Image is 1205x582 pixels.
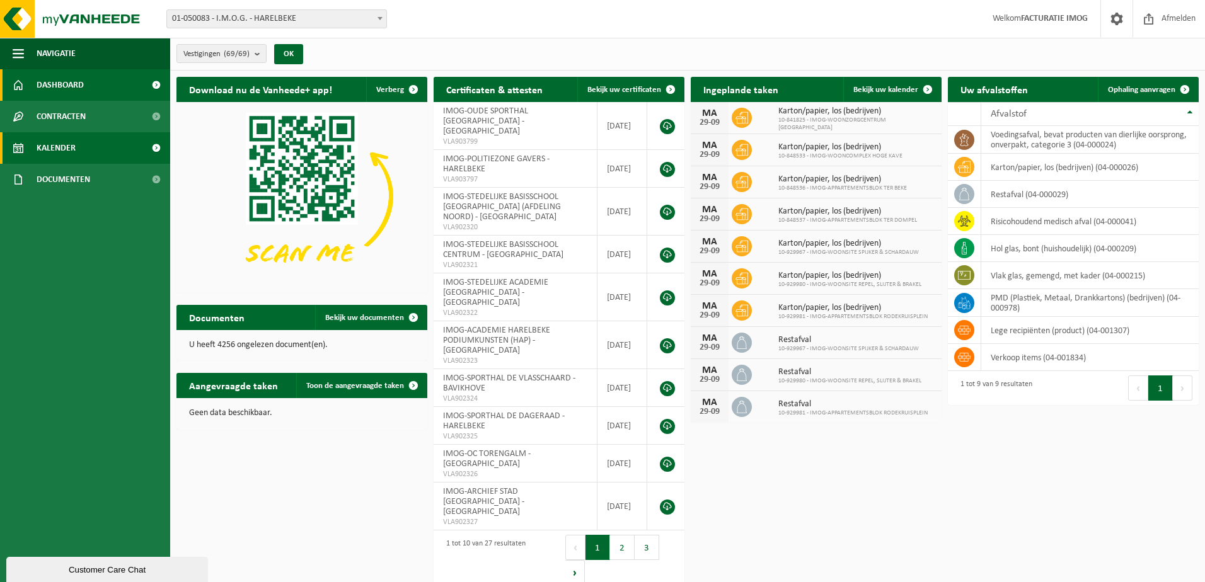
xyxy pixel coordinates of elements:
[691,77,791,101] h2: Ingeplande taken
[443,137,587,147] span: VLA903799
[697,215,722,224] div: 29-09
[376,86,404,94] span: Verberg
[635,535,659,560] button: 3
[697,279,722,288] div: 29-09
[597,150,647,188] td: [DATE]
[443,469,587,479] span: VLA902326
[176,373,291,397] h2: Aangevraagde taken
[443,174,587,185] span: VLA903797
[697,397,722,408] div: MA
[565,535,585,560] button: Previous
[166,9,387,28] span: 01-050083 - I.M.O.G. - HARELBEKE
[981,126,1199,154] td: voedingsafval, bevat producten van dierlijke oorsprong, onverpakt, categorie 3 (04-000024)
[981,208,1199,235] td: risicohoudend medisch afval (04-000041)
[224,50,250,58] count: (69/69)
[778,271,921,281] span: Karton/papier, los (bedrijven)
[778,281,921,288] span: 10-929980 - IMOG-WOONSITE REPEL, SLIJTER & BRAKEL
[778,303,928,313] span: Karton/papier, los (bedrijven)
[597,102,647,150] td: [DATE]
[443,394,587,404] span: VLA902324
[778,345,919,353] span: 10-929967 - IMOG-WOONSITE SPIJKER & SCHARDAUW
[697,237,722,247] div: MA
[981,262,1199,289] td: vlak glas, gemengd, met kader (04-000215)
[443,487,524,516] span: IMOG-ARCHIEF STAD [GEOGRAPHIC_DATA] - [GEOGRAPHIC_DATA]
[778,185,907,192] span: 10-848536 - IMOG-APPARTEMENTSBLOK TER BEKE
[176,102,427,290] img: Download de VHEPlus App
[697,108,722,118] div: MA
[443,449,531,469] span: IMOG-OC TORENGALM - [GEOGRAPHIC_DATA]
[443,154,550,174] span: IMOG-POLITIEZONE GAVERS - HARELBEKE
[443,240,563,260] span: IMOG-STEDELIJKE BASISSCHOOL CENTRUM - [GEOGRAPHIC_DATA]
[183,45,250,64] span: Vestigingen
[610,535,635,560] button: 2
[778,207,917,217] span: Karton/papier, los (bedrijven)
[778,249,919,256] span: 10-929967 - IMOG-WOONSITE SPIJKER & SCHARDAUW
[991,109,1027,119] span: Afvalstof
[778,174,907,185] span: Karton/papier, los (bedrijven)
[443,431,587,442] span: VLA902325
[597,407,647,445] td: [DATE]
[778,152,902,160] span: 10-848533 - IMOG-WOONCOMPLEX HOGE KAVE
[1148,375,1173,401] button: 1
[597,188,647,236] td: [DATE]
[443,517,587,527] span: VLA902327
[778,409,928,417] span: 10-929981 - IMOG-APPARTEMENTSBLOK RODEKRUISPLEIN
[697,140,722,151] div: MA
[176,77,345,101] h2: Download nu de Vanheede+ app!
[778,335,919,345] span: Restafval
[1128,375,1148,401] button: Previous
[981,344,1199,371] td: verkoop items (04-001834)
[778,239,919,249] span: Karton/papier, los (bedrijven)
[948,77,1041,101] h2: Uw afvalstoffen
[697,205,722,215] div: MA
[697,118,722,127] div: 29-09
[37,101,86,132] span: Contracten
[697,333,722,343] div: MA
[778,399,928,409] span: Restafval
[366,77,426,102] button: Verberg
[981,289,1199,317] td: PMD (Plastiek, Metaal, Drankkartons) (bedrijven) (04-000978)
[176,305,257,329] h2: Documenten
[697,408,722,416] div: 29-09
[443,356,587,366] span: VLA902323
[778,142,902,152] span: Karton/papier, los (bedrijven)
[577,77,683,102] a: Bekijk uw certificaten
[306,382,404,390] span: Toon de aangevraagde taken
[585,535,610,560] button: 1
[697,365,722,375] div: MA
[443,222,587,232] span: VLA902320
[954,374,1032,402] div: 1 tot 9 van 9 resultaten
[981,317,1199,344] td: lege recipiënten (product) (04-001307)
[697,151,722,159] div: 29-09
[1021,14,1088,23] strong: FACTURATIE IMOG
[443,106,528,136] span: IMOG-OUDE SPORTHAL [GEOGRAPHIC_DATA] - [GEOGRAPHIC_DATA]
[597,445,647,482] td: [DATE]
[1098,77,1197,102] a: Ophaling aanvragen
[697,269,722,279] div: MA
[443,411,565,431] span: IMOG-SPORTHAL DE DAGERAAD - HARELBEKE
[697,375,722,384] div: 29-09
[37,69,84,101] span: Dashboard
[296,373,426,398] a: Toon de aangevraagde taken
[6,554,210,582] iframe: chat widget
[597,273,647,321] td: [DATE]
[981,181,1199,208] td: restafval (04-000029)
[597,236,647,273] td: [DATE]
[443,260,587,270] span: VLA902321
[189,409,415,418] p: Geen data beschikbaar.
[597,482,647,530] td: [DATE]
[697,173,722,183] div: MA
[778,217,917,224] span: 10-848537 - IMOG-APPARTEMENTSBLOK TER DOMPEL
[778,367,921,377] span: Restafval
[176,44,267,63] button: Vestigingen(69/69)
[981,154,1199,181] td: karton/papier, los (bedrijven) (04-000026)
[778,106,935,117] span: Karton/papier, los (bedrijven)
[597,369,647,407] td: [DATE]
[443,326,550,355] span: IMOG-ACADEMIE HARELBEKE PODIUMKUNSTEN (HAP) - [GEOGRAPHIC_DATA]
[1108,86,1175,94] span: Ophaling aanvragen
[778,313,928,321] span: 10-929981 - IMOG-APPARTEMENTSBLOK RODEKRUISPLEIN
[443,192,561,222] span: IMOG-STEDELIJKE BASISSCHOOL [GEOGRAPHIC_DATA] (AFDELING NOORD) - [GEOGRAPHIC_DATA]
[778,377,921,385] span: 10-929980 - IMOG-WOONSITE REPEL, SLIJTER & BRAKEL
[189,341,415,350] p: U heeft 4256 ongelezen document(en).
